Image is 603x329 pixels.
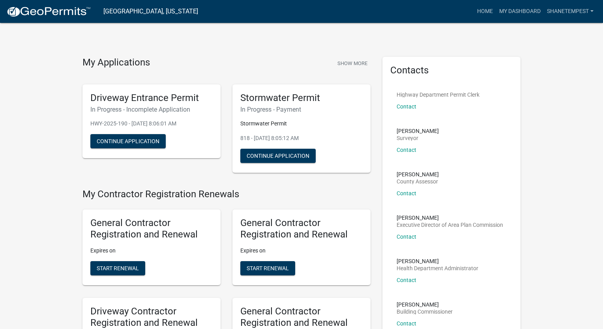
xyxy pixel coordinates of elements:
[397,103,416,110] a: Contact
[103,5,198,18] a: [GEOGRAPHIC_DATA], [US_STATE]
[90,306,213,329] h5: Driveway Contractor Registration and Renewal
[247,265,289,271] span: Start Renewal
[397,309,453,314] p: Building Commissioner
[397,277,416,283] a: Contact
[397,190,416,196] a: Contact
[90,247,213,255] p: Expires on
[240,306,363,329] h5: General Contractor Registration and Renewal
[397,179,439,184] p: County Assessor
[240,106,363,113] h6: In Progress - Payment
[240,217,363,240] h5: General Contractor Registration and Renewal
[397,147,416,153] a: Contact
[82,189,371,200] h4: My Contractor Registration Renewals
[90,134,166,148] button: Continue Application
[90,217,213,240] h5: General Contractor Registration and Renewal
[97,265,139,271] span: Start Renewal
[90,92,213,104] h5: Driveway Entrance Permit
[496,4,544,19] a: My Dashboard
[397,320,416,327] a: Contact
[240,92,363,104] h5: Stormwater Permit
[390,65,513,76] h5: Contacts
[334,57,371,70] button: Show More
[397,172,439,177] p: [PERSON_NAME]
[240,247,363,255] p: Expires on
[240,149,316,163] button: Continue Application
[397,215,503,221] p: [PERSON_NAME]
[397,302,453,307] p: [PERSON_NAME]
[397,265,478,271] p: Health Department Administrator
[474,4,496,19] a: Home
[397,128,439,134] p: [PERSON_NAME]
[397,135,439,141] p: Surveyor
[397,234,416,240] a: Contact
[90,106,213,113] h6: In Progress - Incomplete Application
[240,261,295,275] button: Start Renewal
[82,57,150,69] h4: My Applications
[397,222,503,228] p: Executive Director of Area Plan Commission
[397,92,479,97] p: Highway Department Permit Clerk
[90,261,145,275] button: Start Renewal
[544,4,597,19] a: shanetempest
[240,134,363,142] p: 818 - [DATE] 8:05:12 AM
[240,120,363,128] p: Stormwater Permit
[90,120,213,128] p: HWY-2025-190 - [DATE] 8:06:01 AM
[397,258,478,264] p: [PERSON_NAME]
